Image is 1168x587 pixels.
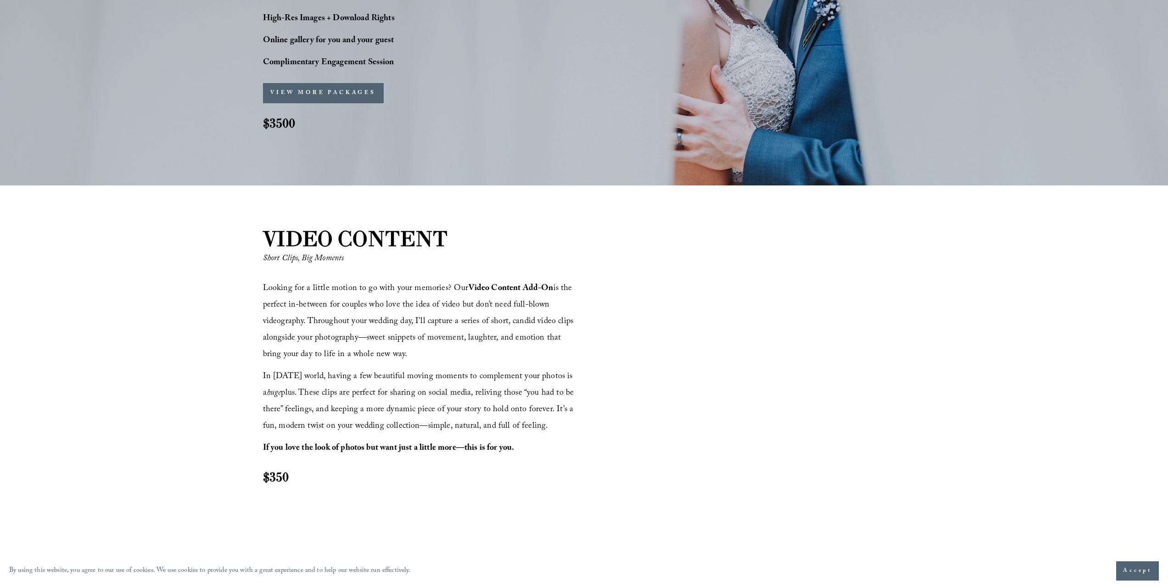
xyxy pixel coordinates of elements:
strong: Complimentary Engagement Session [263,56,394,70]
span: Looking for a little motion to go with your memories? Our is the perfect in-between for couples w... [263,282,576,362]
strong: Online gallery for you and your guest [263,34,394,48]
button: Accept [1116,561,1159,581]
span: Accept [1123,566,1152,576]
strong: $350 [263,469,289,485]
em: huge [267,386,281,401]
strong: $3500 [263,115,295,131]
p: By using this website, you agree to our use of cookies. We use cookies to provide you with a grea... [9,565,411,578]
strong: If you love the look of photos but want just a little more—this is for you. [263,442,514,456]
strong: Video Content Add-On [469,282,553,296]
em: Short Clips, Big Moments [263,252,344,266]
button: VIEW MORE PACKAGES [263,83,384,103]
span: In [DATE] world, having a few beautiful moving moments to complement your photos is a plus. These... [263,370,576,434]
strong: VIDEO CONTENT [263,226,448,252]
strong: High-Res Images + Download Rights [263,12,395,26]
